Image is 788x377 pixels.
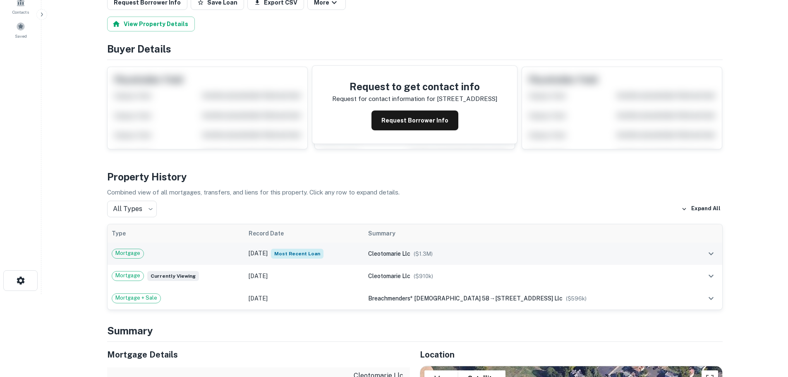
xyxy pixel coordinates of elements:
[368,250,410,257] span: cleotomarie llc
[112,271,144,280] span: Mortgage
[147,271,199,281] span: Currently viewing
[107,41,723,56] h4: Buyer Details
[747,311,788,351] iframe: Chat Widget
[244,224,364,243] th: Record Date
[704,291,718,305] button: expand row
[679,203,723,215] button: Expand All
[364,224,690,243] th: Summary
[420,348,723,361] h5: Location
[271,249,323,259] span: Most Recent Loan
[112,294,160,302] span: Mortgage + Sale
[107,17,195,31] button: View Property Details
[107,187,723,197] p: Combined view of all mortgages, transfers, and liens for this property. Click any row to expand d...
[704,269,718,283] button: expand row
[15,33,27,39] span: Saved
[107,169,723,184] h4: Property History
[107,201,157,217] div: All Types
[414,273,433,279] span: ($ 910k )
[12,9,29,15] span: Contacts
[566,295,587,302] span: ($ 596k )
[704,247,718,261] button: expand row
[371,110,458,130] button: Request Borrower Info
[244,287,364,310] td: [DATE]
[107,323,723,338] h4: Summary
[244,265,364,287] td: [DATE]
[368,295,489,302] span: breachmenders* [DEMOGRAPHIC_DATA] 58
[108,224,245,243] th: Type
[414,251,433,257] span: ($ 1.3M )
[495,295,563,302] span: [STREET_ADDRESS] llc
[332,79,497,94] h4: Request to get contact info
[332,94,435,104] p: Request for contact information for
[368,294,686,303] div: →
[244,243,364,265] td: [DATE]
[107,348,410,361] h5: Mortgage Details
[2,19,39,41] a: Saved
[437,94,497,104] p: [STREET_ADDRESS]
[368,273,410,279] span: cleotomarie llc
[112,249,144,257] span: Mortgage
